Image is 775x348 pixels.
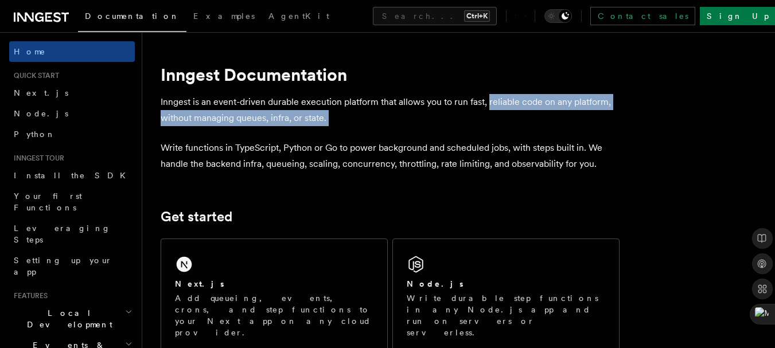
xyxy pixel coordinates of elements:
[161,140,620,172] p: Write functions in TypeScript, Python or Go to power background and scheduled jobs, with steps bu...
[14,109,68,118] span: Node.js
[9,71,59,80] span: Quick start
[14,171,133,180] span: Install the SDK
[9,307,125,330] span: Local Development
[14,191,82,212] span: Your first Functions
[14,46,46,57] span: Home
[407,292,605,338] p: Write durable step functions in any Node.js app and run on servers or serverless.
[193,11,255,21] span: Examples
[186,3,262,31] a: Examples
[14,224,111,244] span: Leveraging Steps
[9,165,135,186] a: Install the SDK
[268,11,329,21] span: AgentKit
[78,3,186,32] a: Documentation
[9,186,135,218] a: Your first Functions
[161,64,620,85] h1: Inngest Documentation
[161,209,232,225] a: Get started
[9,83,135,103] a: Next.js
[590,7,695,25] a: Contact sales
[14,130,56,139] span: Python
[9,303,135,335] button: Local Development
[9,250,135,282] a: Setting up your app
[9,154,64,163] span: Inngest tour
[161,94,620,126] p: Inngest is an event-driven durable execution platform that allows you to run fast, reliable code ...
[9,124,135,144] a: Python
[85,11,180,21] span: Documentation
[407,278,464,290] h2: Node.js
[9,103,135,124] a: Node.js
[9,218,135,250] a: Leveraging Steps
[464,10,490,22] kbd: Ctrl+K
[14,88,68,97] span: Next.js
[14,256,112,276] span: Setting up your app
[175,292,373,338] p: Add queueing, events, crons, and step functions to your Next app on any cloud provider.
[175,278,224,290] h2: Next.js
[262,3,336,31] a: AgentKit
[373,7,497,25] button: Search...Ctrl+K
[9,41,135,62] a: Home
[9,291,48,300] span: Features
[544,9,572,23] button: Toggle dark mode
